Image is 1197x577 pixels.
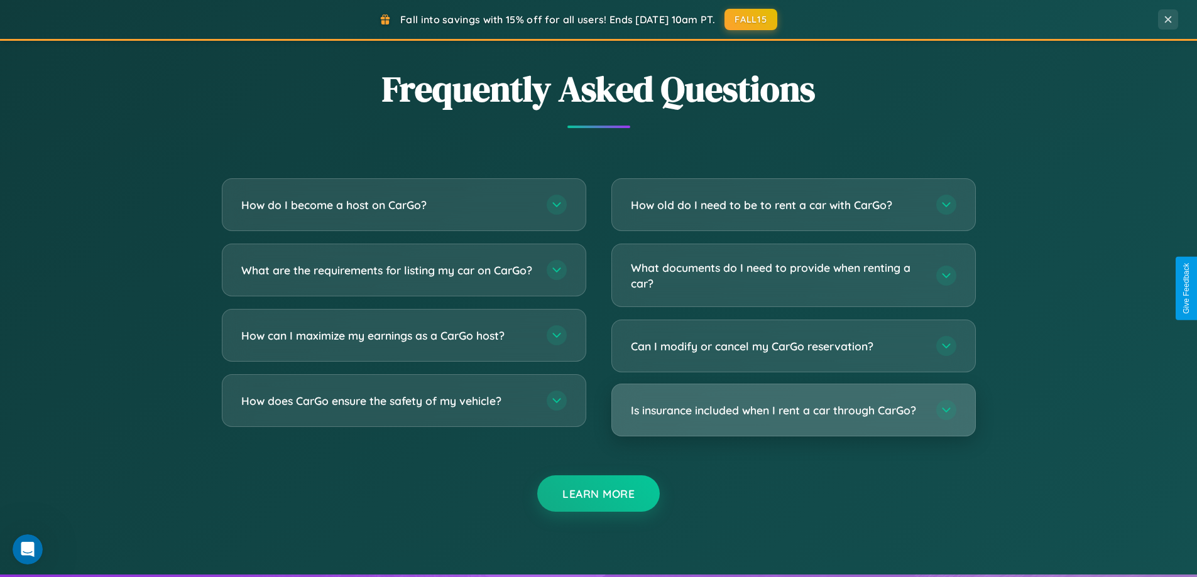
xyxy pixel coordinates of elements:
[631,197,924,213] h3: How old do I need to be to rent a car with CarGo?
[241,328,534,343] h3: How can I maximize my earnings as a CarGo host?
[1182,263,1191,314] div: Give Feedback
[241,197,534,213] h3: How do I become a host on CarGo?
[222,65,976,113] h2: Frequently Asked Questions
[400,13,715,26] span: Fall into savings with 15% off for all users! Ends [DATE] 10am PT.
[13,534,43,564] iframe: Intercom live chat
[631,338,924,354] h3: Can I modify or cancel my CarGo reservation?
[631,402,924,418] h3: Is insurance included when I rent a car through CarGo?
[631,260,924,291] h3: What documents do I need to provide when renting a car?
[537,475,660,512] button: Learn More
[724,9,777,30] button: FALL15
[241,262,534,278] h3: What are the requirements for listing my car on CarGo?
[241,393,534,409] h3: How does CarGo ensure the safety of my vehicle?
